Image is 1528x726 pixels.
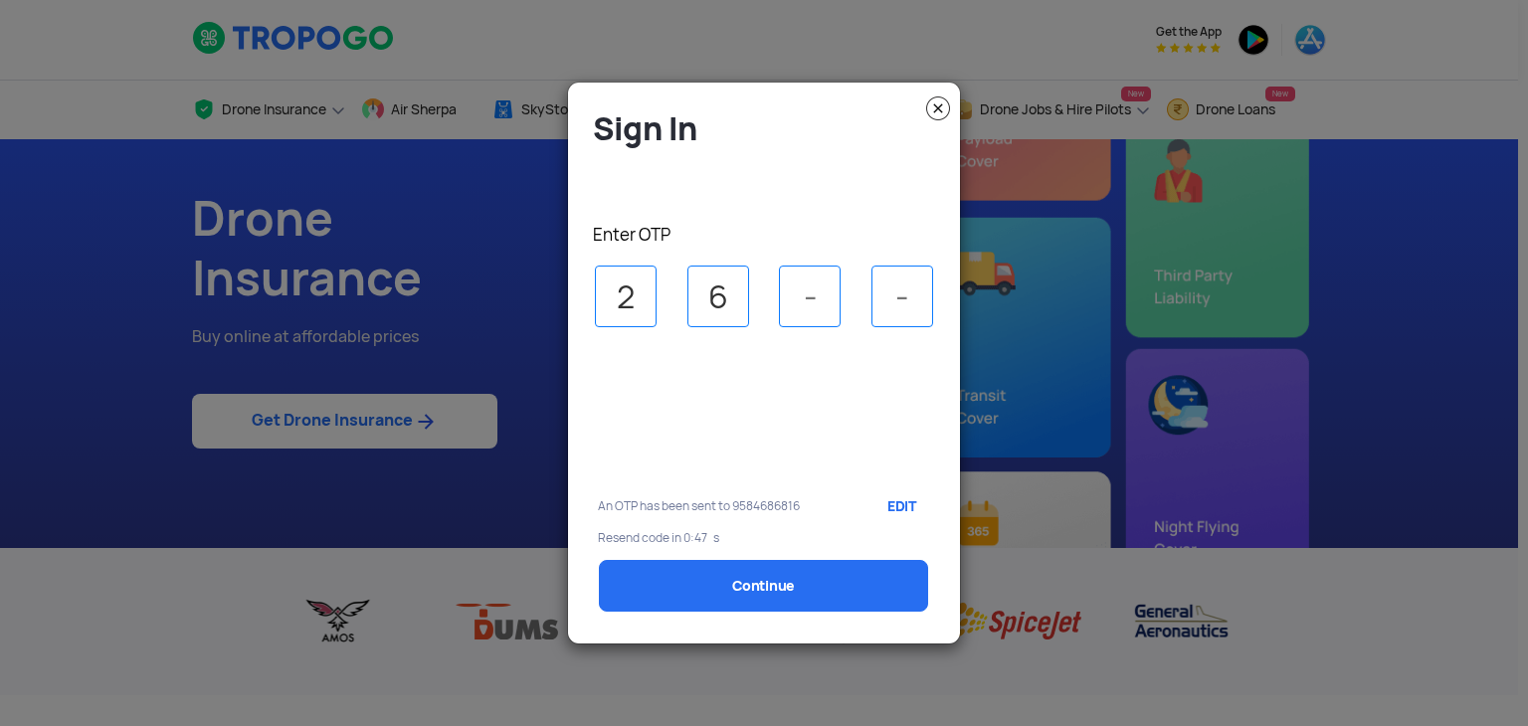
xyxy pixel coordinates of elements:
p: An OTP has been sent to 9584686816 [598,499,838,513]
a: Continue [599,560,928,612]
input: - [687,266,749,327]
input: - [595,266,657,327]
input: - [871,266,933,327]
a: EDIT [868,481,929,531]
h4: Sign In [593,108,945,149]
p: Enter OTP [593,224,945,246]
input: - [779,266,841,327]
img: close [926,96,950,120]
p: Resend code in 0:47 s [598,531,930,545]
